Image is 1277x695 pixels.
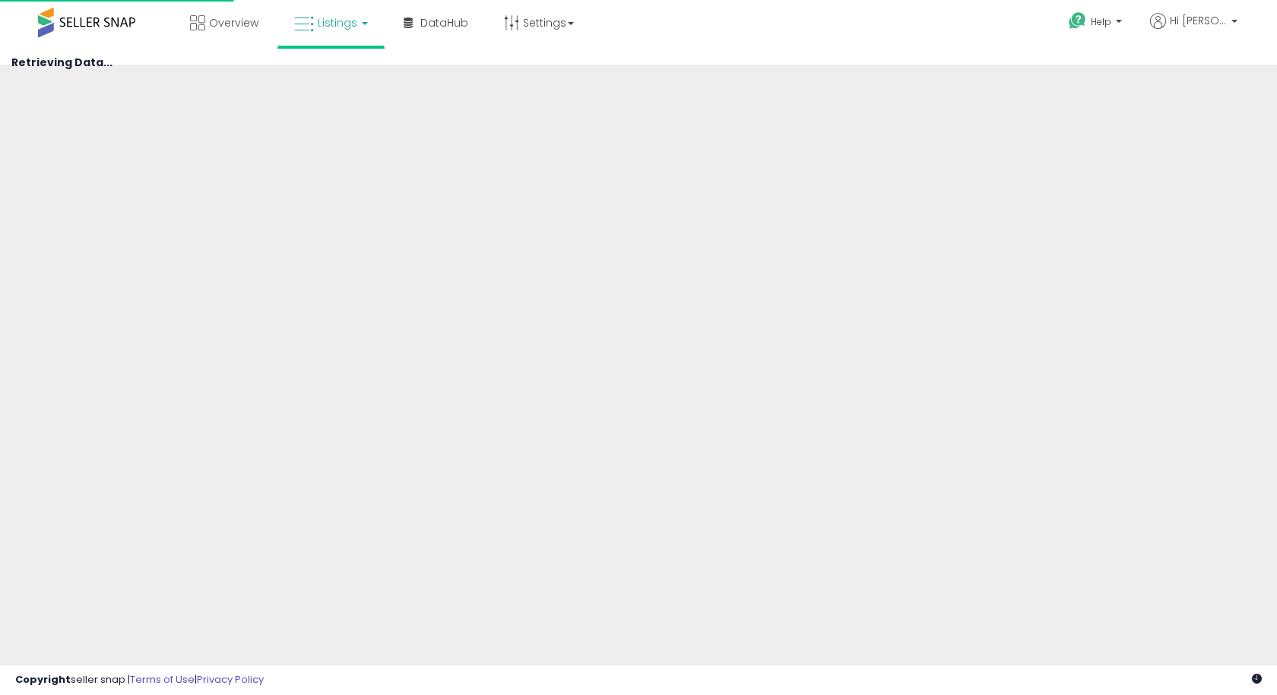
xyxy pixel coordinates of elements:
span: Overview [209,15,258,30]
h4: Retrieving Data... [11,57,1266,68]
span: Hi [PERSON_NAME] [1170,13,1227,28]
i: Get Help [1068,11,1087,30]
span: Help [1091,15,1111,28]
a: Hi [PERSON_NAME] [1150,13,1237,47]
span: Listings [318,15,357,30]
span: DataHub [420,15,468,30]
